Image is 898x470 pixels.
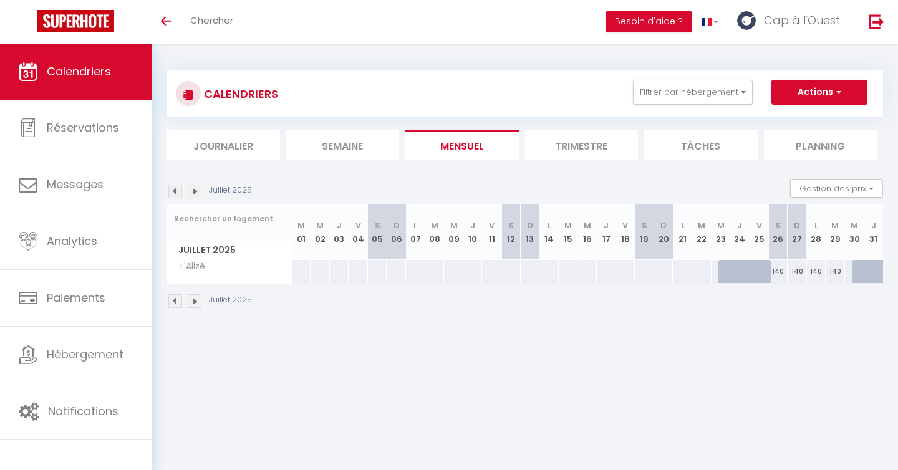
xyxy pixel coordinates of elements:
th: 18 [616,204,635,260]
th: 08 [425,204,445,260]
abbr: M [564,219,572,231]
abbr: D [794,219,800,231]
th: 03 [330,204,349,260]
div: 140 [807,260,826,283]
abbr: M [316,219,324,231]
th: 30 [845,204,864,260]
div: 140 [788,260,807,283]
abbr: M [851,219,858,231]
div: 140 [768,260,788,283]
span: Calendriers [47,64,111,79]
abbr: J [737,219,742,231]
abbr: D [527,219,533,231]
abbr: M [831,219,839,231]
abbr: L [413,219,417,231]
th: 04 [349,204,368,260]
span: Cap à l'Ouest [764,12,840,28]
span: L'Alizé [169,260,216,274]
abbr: M [431,219,438,231]
th: 06 [387,204,406,260]
abbr: M [297,219,305,231]
abbr: M [584,219,591,231]
th: 13 [521,204,540,260]
th: 14 [539,204,559,260]
img: logout [869,14,884,29]
abbr: L [681,219,685,231]
abbr: D [393,219,400,231]
button: Filtrer par hébergement [633,80,753,105]
span: Réservations [47,120,119,135]
th: 11 [482,204,501,260]
abbr: S [775,219,781,231]
button: Actions [771,80,867,105]
th: 22 [692,204,712,260]
th: 02 [311,204,330,260]
input: Rechercher un logement... [174,208,284,230]
abbr: D [660,219,667,231]
th: 21 [673,204,692,260]
th: 05 [368,204,387,260]
th: 24 [730,204,750,260]
th: 01 [292,204,311,260]
span: Messages [47,176,104,192]
abbr: S [375,219,380,231]
button: Besoin d'aide ? [606,11,692,32]
abbr: J [470,219,475,231]
div: 140 [826,260,845,283]
abbr: M [450,219,458,231]
th: 31 [864,204,883,260]
abbr: M [717,219,725,231]
th: 26 [768,204,788,260]
th: 28 [807,204,826,260]
abbr: S [508,219,514,231]
th: 09 [444,204,463,260]
th: 25 [750,204,769,260]
span: Analytics [47,233,97,249]
abbr: L [548,219,551,231]
button: Ouvrir le widget de chat LiveChat [10,5,47,42]
img: Super Booking [37,10,114,32]
th: 17 [597,204,616,260]
abbr: V [489,219,495,231]
th: 16 [577,204,597,260]
span: Juillet 2025 [167,241,291,259]
abbr: S [642,219,647,231]
abbr: J [871,219,876,231]
h3: CALENDRIERS [201,80,278,108]
th: 15 [559,204,578,260]
th: 23 [712,204,731,260]
abbr: V [756,219,762,231]
span: Hébergement [47,347,123,362]
abbr: M [698,219,705,231]
img: ... [737,11,756,30]
li: Trimestre [525,130,639,160]
th: 07 [406,204,425,260]
li: Planning [764,130,877,160]
abbr: J [337,219,342,231]
p: Juillet 2025 [209,185,252,196]
li: Tâches [644,130,758,160]
th: 10 [463,204,483,260]
span: Notifications [48,403,118,419]
th: 12 [501,204,521,260]
abbr: J [604,219,609,231]
abbr: L [814,219,818,231]
span: Chercher [190,14,233,27]
span: Paiements [47,290,105,305]
th: 19 [635,204,654,260]
th: 27 [788,204,807,260]
li: Journalier [167,130,280,160]
abbr: V [622,219,628,231]
li: Semaine [286,130,400,160]
th: 20 [654,204,673,260]
th: 29 [826,204,845,260]
p: Juillet 2025 [209,294,252,306]
abbr: V [355,219,361,231]
button: Gestion des prix [790,179,883,198]
li: Mensuel [405,130,519,160]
